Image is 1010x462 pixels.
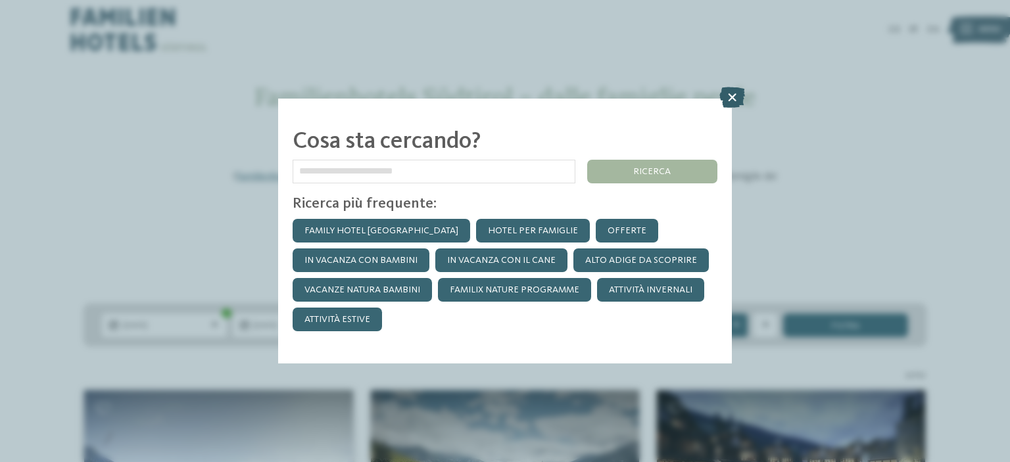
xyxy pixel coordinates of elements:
[596,219,658,243] a: Offerte
[438,278,591,302] a: Familix Nature Programme
[587,160,717,183] div: ricerca
[293,278,432,302] a: Vacanze natura bambini
[293,308,382,331] a: Attività estive
[293,248,429,272] a: In vacanza con bambini
[435,248,567,272] a: In vacanza con il cane
[293,196,437,211] span: Ricerca più frequente:
[573,248,709,272] a: Alto Adige da scoprire
[293,130,481,154] span: Cosa sta cercando?
[293,219,470,243] a: Family hotel [GEOGRAPHIC_DATA]
[597,278,704,302] a: Attività invernali
[476,219,590,243] a: Hotel per famiglie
